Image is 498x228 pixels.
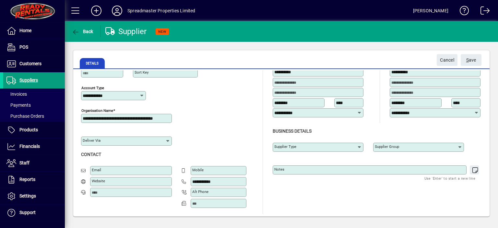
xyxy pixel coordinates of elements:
mat-label: Organisation name [81,108,113,113]
a: Customers [3,56,65,72]
button: Profile [107,5,127,17]
mat-label: Supplier group [375,144,399,149]
span: Home [19,28,31,33]
button: Back [70,26,95,37]
a: Invoices [3,89,65,100]
a: Settings [3,188,65,204]
span: Back [72,29,93,34]
span: Contact [81,152,101,157]
span: Cancel [440,55,454,66]
a: Products [3,122,65,138]
span: Suppliers [19,78,38,83]
a: Staff [3,155,65,171]
mat-hint: Use 'Enter' to start a new line [424,174,475,182]
a: POS [3,39,65,55]
mat-label: Deliver via [83,138,101,143]
a: Reports [3,172,65,188]
a: Support [3,205,65,221]
span: Support [19,210,36,215]
span: Payments [6,102,31,108]
mat-label: Supplier type [274,144,296,149]
span: S [466,57,469,63]
div: Spreadmaster Properties Limited [127,6,195,16]
span: Business details [273,128,312,134]
a: Payments [3,100,65,111]
span: Reports [19,177,35,182]
mat-label: Notes [274,167,284,172]
mat-label: Alt Phone [192,189,208,194]
a: Home [3,23,65,39]
mat-label: Email [92,168,101,172]
mat-label: Website [92,179,105,183]
button: Cancel [437,54,457,66]
a: Financials [3,138,65,155]
a: Logout [476,1,490,22]
a: Knowledge Base [455,1,469,22]
a: Purchase Orders [3,111,65,122]
span: Products [19,127,38,132]
span: ave [466,55,476,66]
span: Customers [19,61,41,66]
app-page-header-button: Back [65,26,101,37]
div: [PERSON_NAME] [413,6,448,16]
span: NEW [158,30,166,34]
span: Settings [19,193,36,198]
span: Purchase Orders [6,114,44,119]
span: Details [80,58,105,68]
span: POS [19,44,28,50]
span: Staff [19,160,30,165]
mat-label: Account Type [81,86,104,90]
span: Invoices [6,91,27,97]
button: Save [461,54,481,66]
span: Financials [19,144,40,149]
div: Supplier [105,26,147,37]
mat-label: Mobile [192,168,204,172]
mat-label: Sort key [135,70,148,75]
button: Add [86,5,107,17]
